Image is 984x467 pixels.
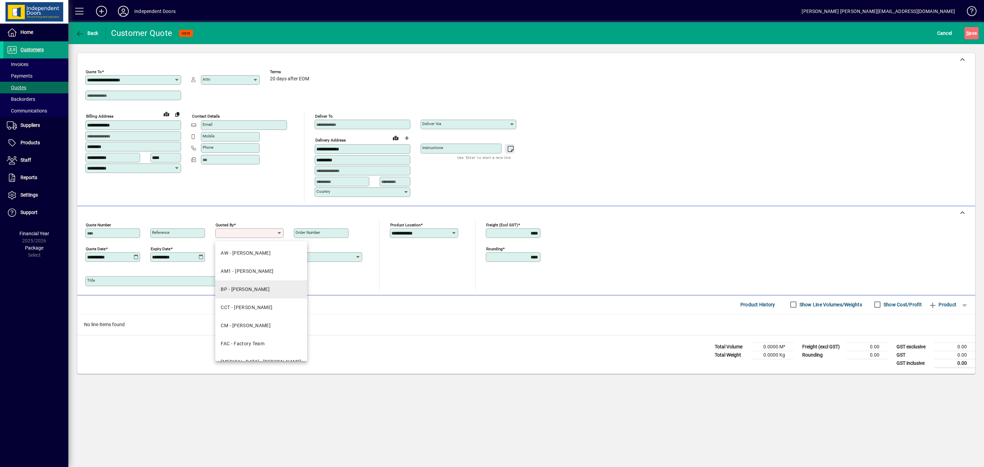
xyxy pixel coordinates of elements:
[182,31,190,36] span: NEW
[893,359,934,368] td: GST inclusive
[20,175,37,180] span: Reports
[882,301,922,308] label: Show Cost/Profit
[3,169,68,186] a: Reports
[3,93,68,105] a: Backorders
[134,6,176,17] div: Independent Doors
[20,192,38,198] span: Settings
[935,27,954,39] button: Cancel
[270,70,311,74] span: Terms
[74,27,100,39] button: Back
[161,108,172,119] a: View on map
[925,298,960,311] button: Product
[221,322,271,329] div: CM - [PERSON_NAME]
[221,304,272,311] div: CCT - [PERSON_NAME]
[77,314,975,335] div: No line items found
[203,134,215,138] mat-label: Mobile
[486,246,503,251] mat-label: Rounding
[215,353,307,371] mat-option: HMS - Hayden Smith
[847,351,888,359] td: 0.00
[966,30,969,36] span: S
[752,343,793,351] td: 0.0000 M³
[203,145,214,150] mat-label: Phone
[86,246,106,251] mat-label: Quote date
[934,343,975,351] td: 0.00
[86,69,102,74] mat-label: Quote To
[3,105,68,117] a: Communications
[7,96,35,102] span: Backorders
[3,204,68,221] a: Support
[7,62,28,67] span: Invoices
[20,122,40,128] span: Suppliers
[7,73,32,79] span: Payments
[486,222,518,227] mat-label: Freight (excl GST)
[215,298,307,317] mat-option: CCT - Cassie Cameron-Tait
[3,24,68,41] a: Home
[929,299,956,310] span: Product
[965,27,979,39] button: Save
[937,28,952,39] span: Cancel
[215,280,307,298] mat-option: BP - Brad Price
[221,268,273,275] div: AM1 - [PERSON_NAME]
[711,343,752,351] td: Total Volume
[86,222,111,227] mat-label: Quote number
[203,77,210,82] mat-label: Attn
[25,245,43,251] span: Package
[934,359,975,368] td: 0.00
[802,6,955,17] div: [PERSON_NAME] [PERSON_NAME][EMAIL_ADDRESS][DOMAIN_NAME]
[798,301,862,308] label: Show Line Volumes/Weights
[315,114,333,119] mat-label: Deliver To
[87,278,95,283] mat-label: Title
[221,286,270,293] div: BP - [PERSON_NAME]
[934,351,975,359] td: 0.00
[172,109,183,120] button: Copy to Delivery address
[270,76,309,82] span: 20 days after EOM
[7,85,26,90] span: Quotes
[296,230,320,235] mat-label: Order number
[3,58,68,70] a: Invoices
[215,244,307,262] mat-option: AW - Alison Worden
[76,30,98,36] span: Back
[966,28,977,39] span: ave
[962,1,975,24] a: Knowledge Base
[20,29,33,35] span: Home
[3,70,68,82] a: Payments
[91,5,112,17] button: Add
[3,134,68,151] a: Products
[422,145,443,150] mat-label: Instructions
[738,298,778,311] button: Product History
[711,351,752,359] td: Total Weight
[390,222,421,227] mat-label: Product location
[111,28,173,39] div: Customer Quote
[152,230,169,235] mat-label: Reference
[221,250,271,257] div: AW - [PERSON_NAME]
[893,343,934,351] td: GST exclusive
[3,82,68,93] a: Quotes
[20,210,38,215] span: Support
[215,262,307,280] mat-option: AM1 - Angie Mehlhopt
[847,343,888,351] td: 0.00
[215,335,307,353] mat-option: FAC - Factory Team
[20,157,31,163] span: Staff
[216,222,234,227] mat-label: Quoted by
[7,108,47,114] span: Communications
[316,189,330,194] mat-label: Country
[3,187,68,204] a: Settings
[752,351,793,359] td: 0.0000 Kg
[3,117,68,134] a: Suppliers
[893,351,934,359] td: GST
[740,299,775,310] span: Product History
[112,5,134,17] button: Profile
[401,133,412,144] button: Choose address
[221,340,264,347] div: FAC - Factory Team
[390,132,401,143] a: View on map
[203,122,213,127] mat-label: Email
[68,27,106,39] app-page-header-button: Back
[3,152,68,169] a: Staff
[457,154,511,161] mat-hint: Use 'Enter' to start a new line
[799,351,847,359] td: Rounding
[422,121,441,126] mat-label: Deliver via
[20,47,44,52] span: Customers
[215,317,307,335] mat-option: CM - Chris Maguire
[19,231,49,236] span: Financial Year
[221,358,301,365] div: [MEDICAL_DATA] - [PERSON_NAME]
